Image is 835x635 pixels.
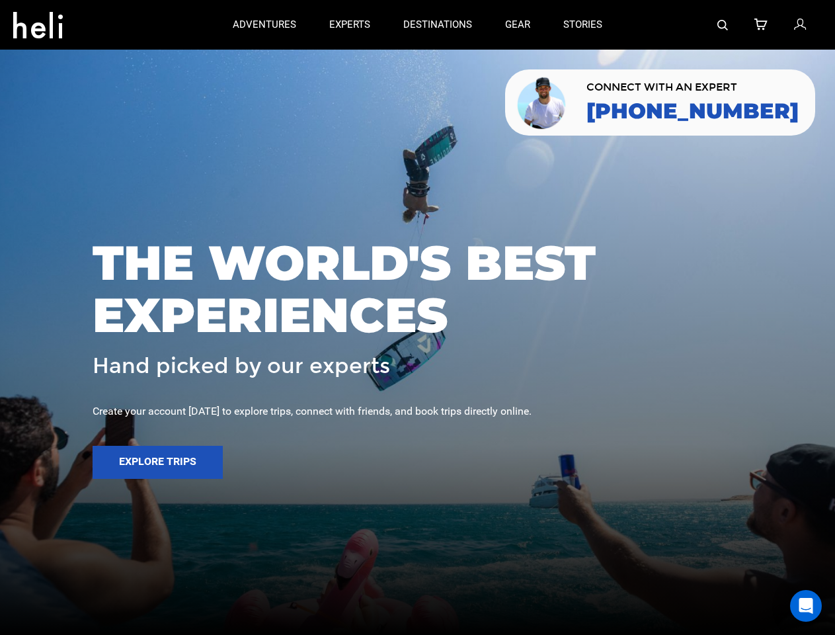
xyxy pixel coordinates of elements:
[515,75,570,130] img: contact our team
[717,20,728,30] img: search-bar-icon.svg
[586,99,799,123] a: [PHONE_NUMBER]
[586,82,799,93] span: CONNECT WITH AN EXPERT
[329,18,370,32] p: experts
[403,18,472,32] p: destinations
[233,18,296,32] p: adventures
[93,404,742,419] div: Create your account [DATE] to explore trips, connect with friends, and book trips directly online.
[790,590,822,622] div: Open Intercom Messenger
[93,237,742,341] span: THE WORLD'S BEST EXPERIENCES
[93,446,223,479] button: Explore Trips
[93,355,390,378] span: Hand picked by our experts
